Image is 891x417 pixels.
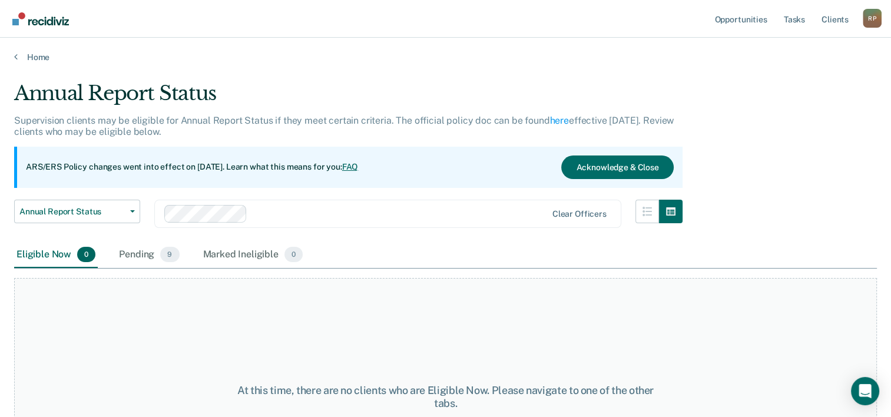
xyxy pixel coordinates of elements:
a: here [550,115,569,126]
p: ARS/ERS Policy changes went into effect on [DATE]. Learn what this means for you: [26,161,358,173]
span: 0 [77,247,95,262]
div: Open Intercom Messenger [851,377,879,405]
a: Home [14,52,877,62]
div: Clear officers [552,209,607,219]
button: Acknowledge & Close [561,155,673,179]
p: Supervision clients may be eligible for Annual Report Status if they meet certain criteria. The o... [14,115,674,137]
button: Profile dropdown button [863,9,882,28]
span: 9 [160,247,179,262]
div: Marked Ineligible0 [201,242,306,268]
div: Pending9 [117,242,181,268]
a: FAQ [342,162,359,171]
div: Annual Report Status [14,81,683,115]
span: 0 [284,247,303,262]
button: Annual Report Status [14,200,140,223]
div: Eligible Now0 [14,242,98,268]
div: R P [863,9,882,28]
span: Annual Report Status [19,207,125,217]
div: At this time, there are no clients who are Eligible Now. Please navigate to one of the other tabs. [230,384,661,409]
img: Recidiviz [12,12,69,25]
